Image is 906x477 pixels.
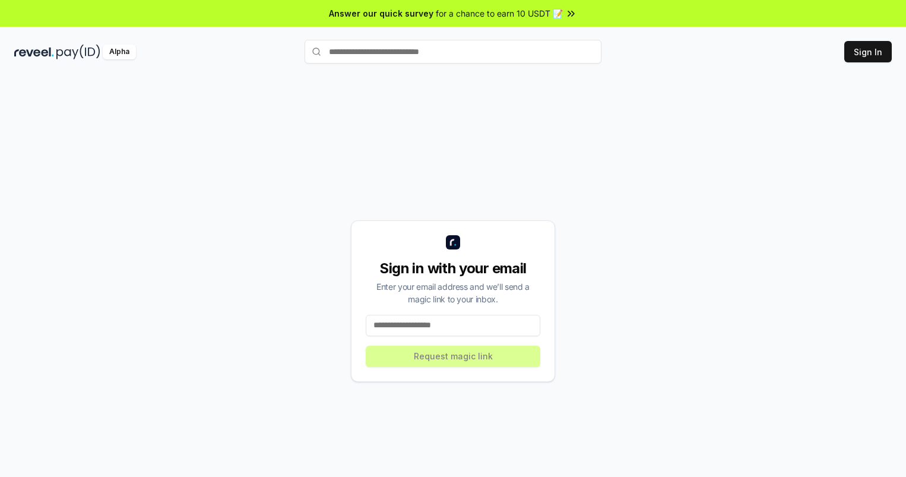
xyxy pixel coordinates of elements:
div: Alpha [103,45,136,59]
span: Answer our quick survey [329,7,433,20]
div: Sign in with your email [366,259,540,278]
button: Sign In [844,41,892,62]
div: Enter your email address and we’ll send a magic link to your inbox. [366,280,540,305]
img: pay_id [56,45,100,59]
span: for a chance to earn 10 USDT 📝 [436,7,563,20]
img: logo_small [446,235,460,249]
img: reveel_dark [14,45,54,59]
